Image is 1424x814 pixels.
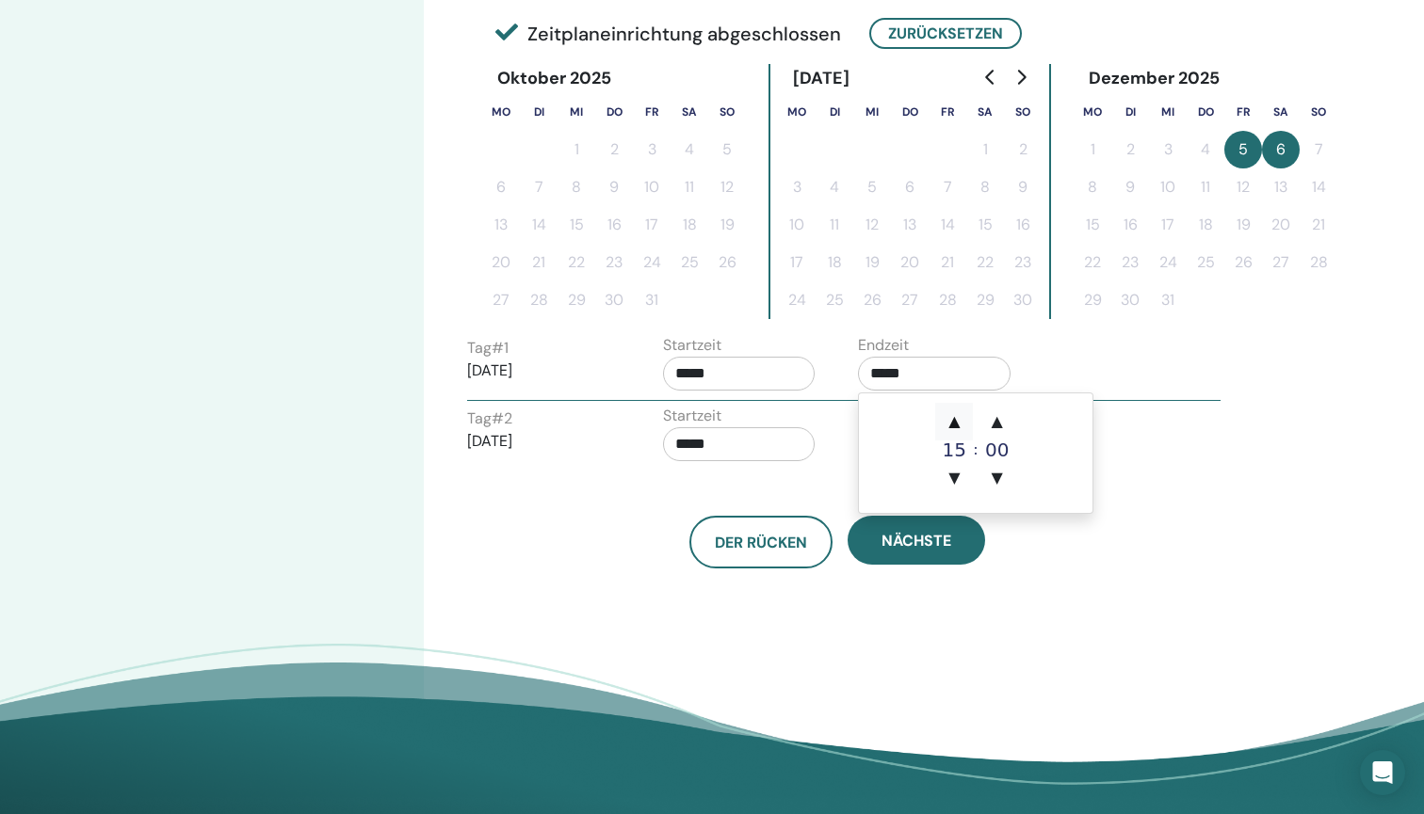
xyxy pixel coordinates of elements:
th: Samstag [1262,93,1300,131]
label: Tag # 1 [467,337,509,359]
button: 28 [1300,244,1337,281]
th: Donnerstag [1187,93,1224,131]
button: 14 [929,206,966,244]
button: 21 [520,244,558,281]
button: 30 [595,281,633,319]
button: 16 [1111,206,1149,244]
label: Endzeit [858,334,909,357]
button: 10 [1149,168,1187,206]
button: 2 [595,131,633,168]
button: 22 [558,244,595,281]
span: Nächste [882,531,951,551]
button: Zurücksetzen [869,18,1022,49]
button: 1 [966,131,1004,168]
div: Open Intercom Messenger [1360,750,1405,795]
button: 10 [633,168,671,206]
button: 8 [1074,168,1111,206]
th: Samstag [966,93,1004,131]
th: Freitag [929,93,966,131]
button: 5 [708,131,746,168]
button: 28 [520,281,558,319]
button: 20 [482,244,520,281]
button: 12 [853,206,891,244]
button: 26 [853,281,891,319]
button: 2 [1111,131,1149,168]
th: Sonntag [1300,93,1337,131]
button: 29 [558,281,595,319]
button: 6 [1262,131,1300,168]
button: 24 [1149,244,1187,281]
button: 30 [1111,281,1149,319]
th: Montag [778,93,816,131]
p: [DATE] [467,359,620,382]
button: 14 [520,206,558,244]
button: 30 [1004,281,1042,319]
button: 23 [1111,244,1149,281]
label: Startzeit [663,334,721,357]
div: 15 [935,440,973,459]
button: 18 [816,244,853,281]
button: 29 [966,281,1004,319]
button: 8 [558,168,595,206]
button: 14 [1300,168,1337,206]
th: Montag [1074,93,1111,131]
button: 4 [816,168,853,206]
button: 22 [966,244,1004,281]
th: Dienstag [1111,93,1149,131]
button: Go to next month [1006,58,1036,96]
button: Der Rücken [689,516,833,568]
button: 13 [1262,168,1300,206]
button: 5 [853,168,891,206]
button: 1 [558,131,595,168]
button: 3 [633,131,671,168]
button: 12 [1224,168,1262,206]
button: 13 [482,206,520,244]
span: ▼ [935,459,973,497]
button: Nächste [848,516,985,565]
button: 18 [671,206,708,244]
div: 00 [979,440,1016,459]
button: 22 [1074,244,1111,281]
div: Dezember 2025 [1074,64,1236,93]
button: 15 [1074,206,1111,244]
button: 17 [1149,206,1187,244]
span: ▲ [979,403,1016,440]
button: 25 [671,244,708,281]
button: 25 [816,281,853,319]
button: 3 [778,168,816,206]
th: Dienstag [816,93,853,131]
button: 27 [482,281,520,319]
button: 15 [558,206,595,244]
button: 16 [1004,206,1042,244]
button: 20 [891,244,929,281]
th: Dienstag [520,93,558,131]
button: 13 [891,206,929,244]
th: Mittwoch [1149,93,1187,131]
button: 16 [595,206,633,244]
button: 9 [595,168,633,206]
label: Startzeit [663,405,721,427]
button: 8 [966,168,1004,206]
th: Mittwoch [853,93,891,131]
button: 12 [708,168,746,206]
button: 4 [671,131,708,168]
button: 27 [1262,244,1300,281]
th: Mittwoch [558,93,595,131]
div: [DATE] [778,64,866,93]
span: Der Rücken [715,533,807,552]
button: 3 [1149,131,1187,168]
div: : [973,403,978,497]
button: 2 [1004,131,1042,168]
th: Samstag [671,93,708,131]
span: Zeitplaneinrichtung abgeschlossen [495,20,841,48]
button: 17 [778,244,816,281]
th: Montag [482,93,520,131]
button: 24 [778,281,816,319]
th: Freitag [633,93,671,131]
button: 7 [520,168,558,206]
button: 24 [633,244,671,281]
button: 31 [1149,281,1187,319]
button: 19 [853,244,891,281]
button: 10 [778,206,816,244]
button: 1 [1074,131,1111,168]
